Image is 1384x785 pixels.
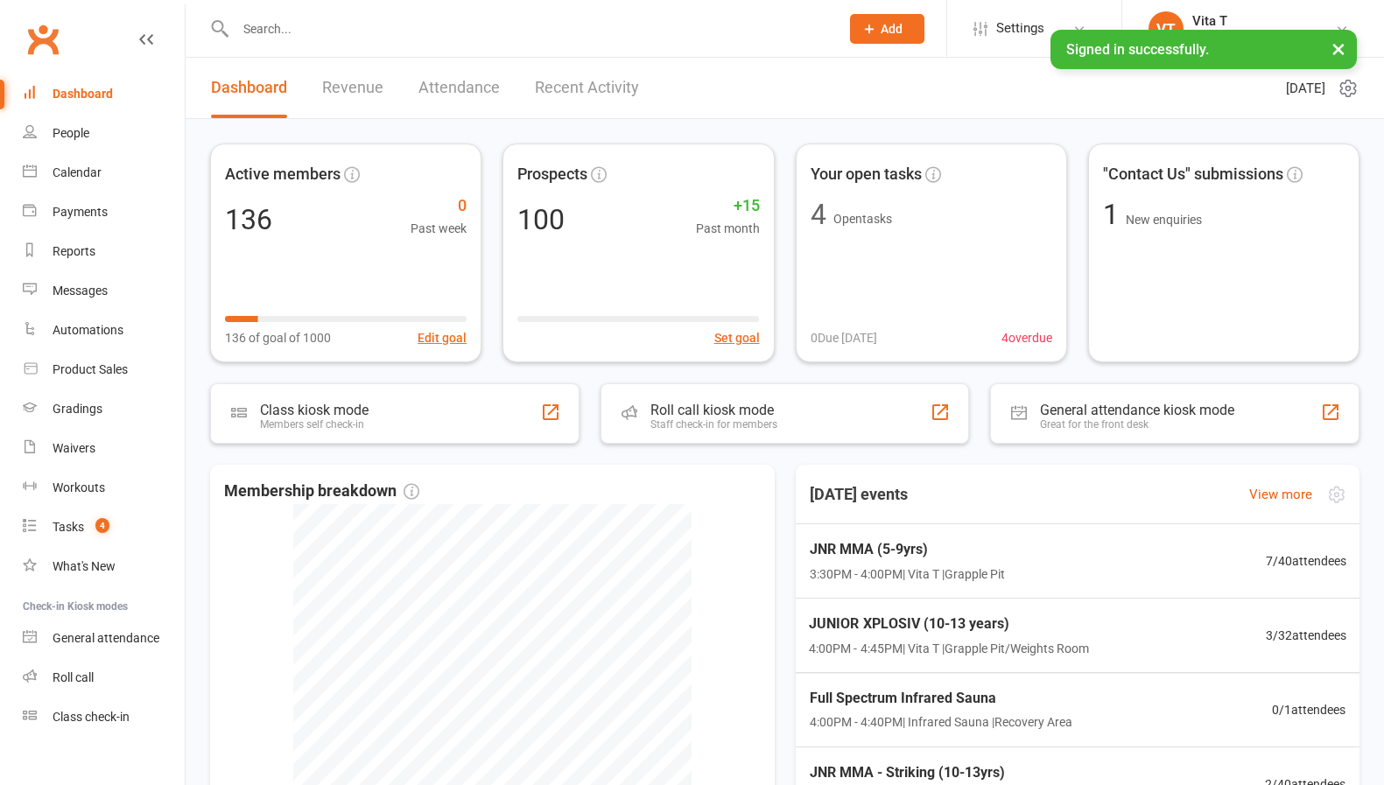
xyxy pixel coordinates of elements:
[23,658,185,697] a: Roll call
[23,271,185,311] a: Messages
[225,328,331,347] span: 136 of goal of 1000
[1323,30,1354,67] button: ×
[517,206,565,234] div: 100
[260,418,369,431] div: Members self check-in
[1265,551,1345,571] span: 7 / 40 attendees
[1286,78,1325,99] span: [DATE]
[23,153,185,193] a: Calendar
[810,761,1005,784] span: JNR MMA - Striking (10-13yrs)
[23,619,185,658] a: General attendance kiosk mode
[53,631,159,645] div: General attendance
[53,480,105,494] div: Workouts
[881,22,903,36] span: Add
[1066,41,1209,58] span: Signed in successfully.
[696,219,760,238] span: Past month
[1103,162,1283,187] span: "Contact Us" submissions
[322,58,383,118] a: Revenue
[23,697,185,737] a: Class kiosk mode
[225,162,341,187] span: Active members
[833,212,892,226] span: Open tasks
[23,389,185,429] a: Gradings
[1249,484,1312,505] a: View more
[23,232,185,271] a: Reports
[230,17,827,41] input: Search...
[53,126,89,140] div: People
[418,328,467,347] button: Edit goal
[53,520,84,534] div: Tasks
[809,564,1004,583] span: 3:30PM - 4:00PM | Vita T | Grapple Pit
[535,58,639,118] a: Recent Activity
[810,687,1072,710] span: Full Spectrum Infrared Sauna
[996,9,1044,48] span: Settings
[517,162,587,187] span: Prospects
[1040,418,1234,431] div: Great for the front desk
[21,18,65,61] a: Clubworx
[53,402,102,416] div: Gradings
[811,328,877,347] span: 0 Due [DATE]
[650,418,777,431] div: Staff check-in for members
[411,193,467,219] span: 0
[53,559,116,573] div: What's New
[650,402,777,418] div: Roll call kiosk mode
[1192,13,1295,29] div: Vita T
[23,468,185,508] a: Workouts
[1001,328,1052,347] span: 4 overdue
[1149,11,1184,46] div: VT
[53,244,95,258] div: Reports
[53,205,108,219] div: Payments
[809,538,1004,561] span: JNR MMA (5-9yrs)
[696,193,760,219] span: +15
[714,328,760,347] button: Set goal
[224,479,419,504] span: Membership breakdown
[809,613,1089,635] span: JUNIOR XPLOSIV (10-13 years)
[1272,700,1345,719] span: 0 / 1 attendees
[418,58,500,118] a: Attendance
[796,479,922,510] h3: [DATE] events
[23,350,185,389] a: Product Sales
[850,14,924,44] button: Add
[1126,213,1202,227] span: New enquiries
[53,284,108,298] div: Messages
[53,710,130,724] div: Class check-in
[53,87,113,101] div: Dashboard
[1103,198,1126,231] span: 1
[211,58,287,118] a: Dashboard
[53,441,95,455] div: Waivers
[411,219,467,238] span: Past week
[260,402,369,418] div: Class kiosk mode
[23,508,185,547] a: Tasks 4
[1265,626,1345,645] span: 3 / 32 attendees
[1040,402,1234,418] div: General attendance kiosk mode
[53,670,94,684] div: Roll call
[811,162,922,187] span: Your open tasks
[23,193,185,232] a: Payments
[811,200,826,228] div: 4
[23,311,185,350] a: Automations
[53,323,123,337] div: Automations
[53,165,102,179] div: Calendar
[810,712,1072,732] span: 4:00PM - 4:40PM | Infrared Sauna | Recovery Area
[23,114,185,153] a: People
[23,74,185,114] a: Dashboard
[95,518,109,533] span: 4
[1192,29,1295,45] div: Southpac Strength
[23,429,185,468] a: Waivers
[53,362,128,376] div: Product Sales
[23,547,185,586] a: What's New
[225,206,272,234] div: 136
[809,638,1089,657] span: 4:00PM - 4:45PM | Vita T | Grapple Pit/Weights Room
